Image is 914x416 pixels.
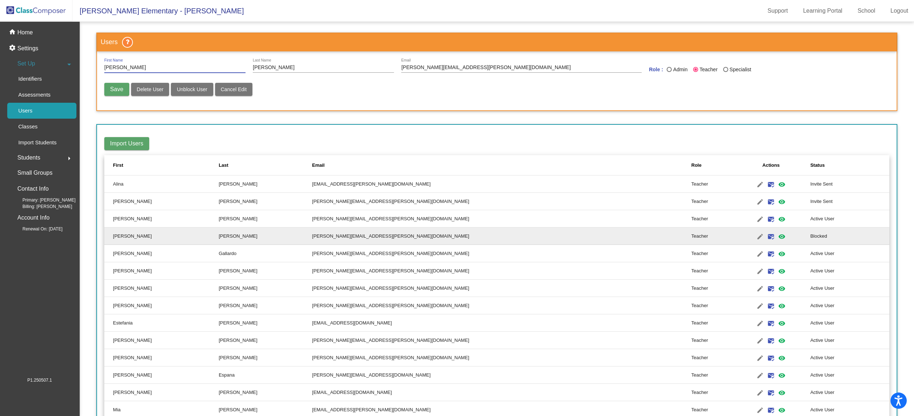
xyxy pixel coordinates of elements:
[9,28,17,37] mat-icon: home
[104,280,219,297] td: [PERSON_NAME]
[756,336,764,345] mat-icon: edit
[691,384,732,401] td: Teacher
[72,5,244,17] span: [PERSON_NAME] Elementary - [PERSON_NAME]
[691,175,732,193] td: Teacher
[762,5,794,17] a: Support
[104,83,129,96] button: Save
[104,210,219,228] td: [PERSON_NAME]
[756,267,764,276] mat-icon: edit
[219,228,312,245] td: [PERSON_NAME]
[312,193,691,210] td: [PERSON_NAME][EMAIL_ADDRESS][PERSON_NAME][DOMAIN_NAME]
[219,262,312,280] td: [PERSON_NAME]
[810,332,889,349] td: Active User
[767,302,775,310] mat-icon: mark_email_read
[767,250,775,258] mat-icon: mark_email_read
[732,155,810,175] th: Actions
[219,384,312,401] td: [PERSON_NAME]
[104,366,219,384] td: [PERSON_NAME]
[104,332,219,349] td: [PERSON_NAME]
[17,44,38,53] p: Settings
[104,297,219,314] td: [PERSON_NAME]
[810,162,825,169] div: Status
[104,137,149,150] button: Import Users
[756,389,764,397] mat-icon: edit
[18,75,42,83] p: Identifiers
[691,162,732,169] div: Role
[691,262,732,280] td: Teacher
[18,138,56,147] p: Import Students
[767,371,775,380] mat-icon: mark_email_read
[756,232,764,241] mat-icon: edit
[219,297,312,314] td: [PERSON_NAME]
[104,65,246,71] input: First Name
[885,5,914,17] a: Logout
[767,232,775,241] mat-icon: mark_email_read
[777,284,786,293] mat-icon: visibility
[756,319,764,328] mat-icon: edit
[777,302,786,310] mat-icon: visibility
[65,154,74,163] mat-icon: arrow_right
[756,284,764,293] mat-icon: edit
[312,332,691,349] td: [PERSON_NAME][EMAIL_ADDRESS][PERSON_NAME][DOMAIN_NAME]
[777,215,786,224] mat-icon: visibility
[18,90,50,99] p: Assessments
[691,314,732,332] td: Teacher
[777,232,786,241] mat-icon: visibility
[312,366,691,384] td: [PERSON_NAME][EMAIL_ADDRESS][DOMAIN_NAME]
[698,66,718,73] div: Teacher
[767,267,775,276] mat-icon: mark_email_read
[767,284,775,293] mat-icon: mark_email_read
[312,280,691,297] td: [PERSON_NAME][EMAIL_ADDRESS][PERSON_NAME][DOMAIN_NAME]
[104,193,219,210] td: [PERSON_NAME]
[219,193,312,210] td: [PERSON_NAME]
[219,162,312,169] div: Last
[810,210,889,228] td: Active User
[18,106,32,115] p: Users
[777,336,786,345] mat-icon: visibility
[767,319,775,328] mat-icon: mark_email_read
[691,297,732,314] td: Teacher
[756,354,764,362] mat-icon: edit
[852,5,881,17] a: School
[777,389,786,397] mat-icon: visibility
[110,86,123,92] span: Save
[756,180,764,189] mat-icon: edit
[104,175,219,193] td: Alina
[18,122,37,131] p: Classes
[171,83,213,96] button: Unblock User
[777,319,786,328] mat-icon: visibility
[312,245,691,262] td: [PERSON_NAME][EMAIL_ADDRESS][PERSON_NAME][DOMAIN_NAME]
[756,215,764,224] mat-icon: edit
[810,349,889,366] td: Active User
[810,366,889,384] td: Active User
[11,203,72,210] span: Billing: [PERSON_NAME]
[104,245,219,262] td: [PERSON_NAME]
[777,198,786,206] mat-icon: visibility
[65,60,74,69] mat-icon: arrow_drop_down
[104,349,219,366] td: [PERSON_NAME]
[219,349,312,366] td: [PERSON_NAME]
[691,162,701,169] div: Role
[401,65,642,71] input: E Mail
[728,66,751,73] div: Specialist
[767,215,775,224] mat-icon: mark_email_read
[810,262,889,280] td: Active User
[672,66,688,73] div: Admin
[131,83,169,96] button: Delete User
[767,354,775,362] mat-icon: mark_email_read
[767,180,775,189] mat-icon: mark_email_read
[777,250,786,258] mat-icon: visibility
[219,162,228,169] div: Last
[312,262,691,280] td: [PERSON_NAME][EMAIL_ADDRESS][PERSON_NAME][DOMAIN_NAME]
[691,366,732,384] td: Teacher
[219,210,312,228] td: [PERSON_NAME]
[312,162,691,169] div: Email
[215,83,253,96] button: Cancel Edit
[777,267,786,276] mat-icon: visibility
[767,198,775,206] mat-icon: mark_email_read
[810,193,889,210] td: Invite Sent
[137,86,164,92] span: Delete User
[312,228,691,245] td: [PERSON_NAME][EMAIL_ADDRESS][PERSON_NAME][DOMAIN_NAME]
[767,336,775,345] mat-icon: mark_email_read
[11,226,62,232] span: Renewal On: [DATE]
